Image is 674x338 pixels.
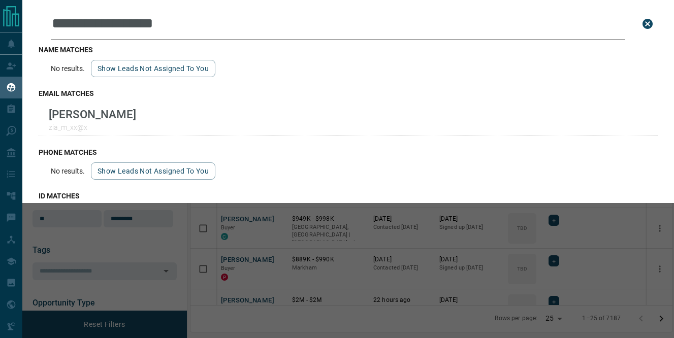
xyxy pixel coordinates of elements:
h3: name matches [39,46,658,54]
button: show leads not assigned to you [91,162,215,180]
h3: id matches [39,192,658,200]
p: No results. [51,64,85,73]
button: close search bar [637,14,658,34]
p: No results. [51,167,85,175]
h3: phone matches [39,148,658,156]
p: [PERSON_NAME] [49,108,136,121]
h3: email matches [39,89,658,97]
button: show leads not assigned to you [91,60,215,77]
p: zia_m_xx@x [49,123,136,131]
